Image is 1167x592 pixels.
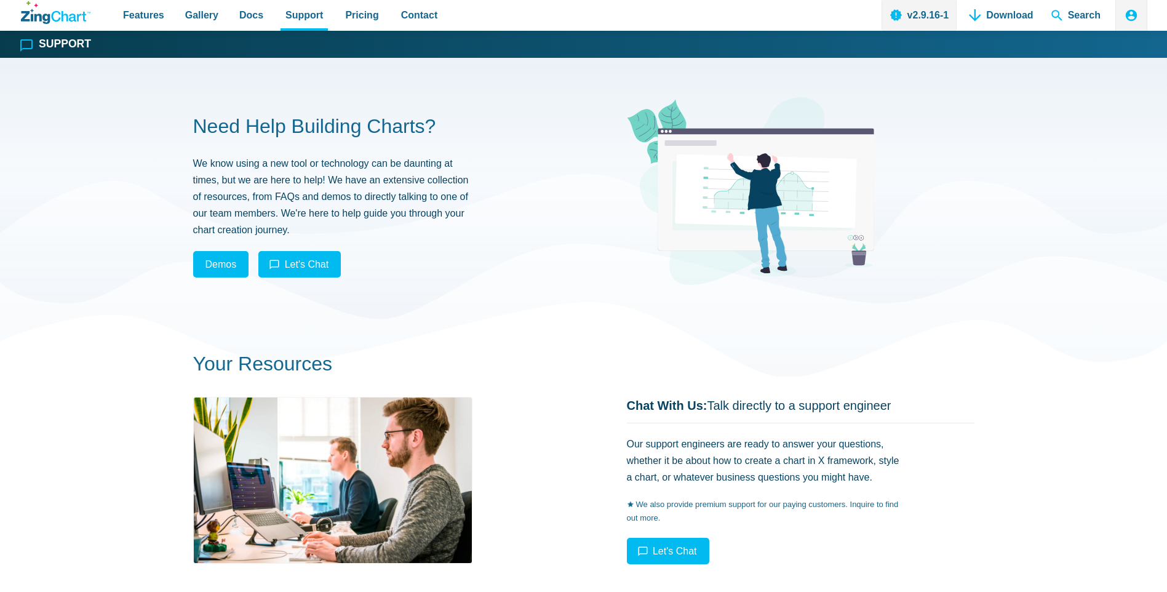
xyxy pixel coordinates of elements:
span: Contact [401,7,438,23]
p: We know using a new tool or technology can be daunting at times, but we are here to help! We have... [193,155,470,239]
strong: Chat With Us: [627,399,707,412]
h1: Support [39,39,91,50]
span: Gallery [185,7,218,23]
span: Let's Chat [285,259,329,270]
img: Two support representatives [193,397,472,564]
span: Docs [239,7,263,23]
a: ZingChart Logo. Click to return to the homepage [21,1,90,24]
p: Our support engineers are ready to answer your questions, whether it be about how to create a cha... [627,436,904,486]
h2: Your Resources [193,351,974,377]
h2: Need Help Building Charts? [193,114,541,140]
span: Demos [205,256,237,273]
p: We also provide premium support for our paying customers. Inquire to find out more. [627,498,904,525]
span: Let's Chat [653,546,697,556]
p: Talk directly to a support engineer [627,397,974,414]
span: Support [285,7,323,23]
span: Features [123,7,164,23]
a: Demos [193,251,249,278]
span: Pricing [345,7,378,23]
